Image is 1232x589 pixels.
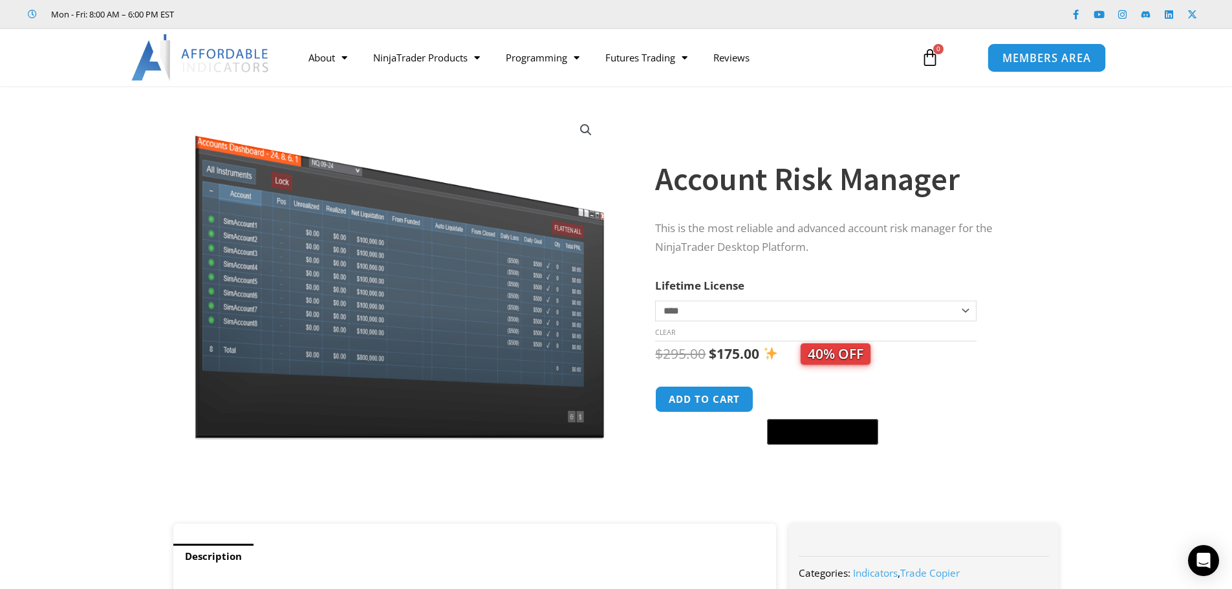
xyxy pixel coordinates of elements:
span: $ [709,345,717,363]
a: NinjaTrader Products [360,43,493,72]
p: This is the most reliable and advanced account risk manager for the NinjaTrader Desktop Platform. [655,219,1033,257]
h1: Account Risk Manager [655,156,1033,202]
a: Trade Copier [900,566,960,579]
a: MEMBERS AREA [988,43,1106,72]
span: $ [655,345,663,363]
span: 40% OFF [801,343,870,365]
iframe: PayPal Message 1 [655,453,1033,464]
a: Indicators [853,566,898,579]
label: Lifetime License [655,278,744,293]
a: 0 [902,39,958,76]
a: About [296,43,360,72]
bdi: 295.00 [655,345,706,363]
a: Programming [493,43,592,72]
span: MEMBERS AREA [1002,52,1091,63]
button: Buy with GPay [767,419,878,445]
bdi: 175.00 [709,345,759,363]
iframe: Customer reviews powered by Trustpilot [192,8,386,21]
img: LogoAI | Affordable Indicators – NinjaTrader [131,34,270,81]
a: Clear options [655,328,675,337]
iframe: Secure express checkout frame [764,384,881,415]
a: Futures Trading [592,43,700,72]
a: Description [173,544,254,569]
span: Categories: [799,566,850,579]
a: Reviews [700,43,762,72]
div: Open Intercom Messenger [1188,545,1219,576]
span: , [853,566,960,579]
span: 0 [933,44,944,54]
button: Add to cart [655,386,753,412]
nav: Menu [296,43,906,72]
img: ✨ [764,347,777,360]
span: Mon - Fri: 8:00 AM – 6:00 PM EST [48,6,174,22]
a: View full-screen image gallery [574,118,598,142]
